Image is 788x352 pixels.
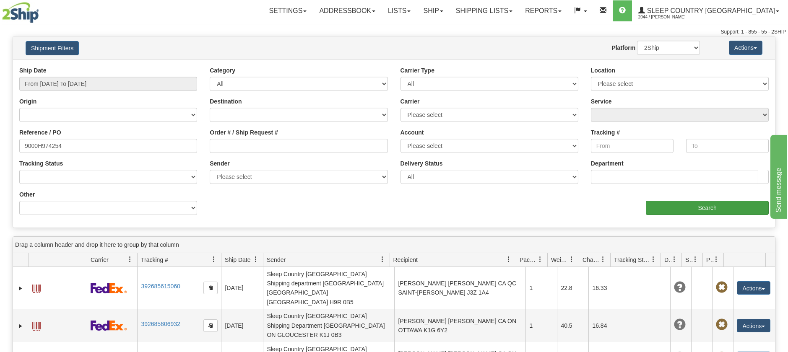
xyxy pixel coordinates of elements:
a: Settings [263,0,313,21]
a: Shipment Issues filter column settings [688,252,702,267]
label: Service [591,97,612,106]
img: logo2044.jpg [2,2,39,23]
a: Ship Date filter column settings [249,252,263,267]
label: Other [19,190,35,199]
a: Carrier filter column settings [123,252,137,267]
label: Ship Date [19,66,47,75]
td: 22.8 [557,267,588,309]
span: Ship Date [225,256,250,264]
a: Label [32,281,41,294]
td: [DATE] [221,309,263,342]
label: Order # / Ship Request # [210,128,278,137]
button: Copy to clipboard [203,319,218,332]
span: 2044 / [PERSON_NAME] [638,13,701,21]
td: Sleep Country [GEOGRAPHIC_DATA] Shipping Department [GEOGRAPHIC_DATA] ON GLOUCESTER K1J 0B3 [263,309,394,342]
a: Label [32,318,41,332]
span: Carrier [91,256,109,264]
a: Weight filter column settings [564,252,579,267]
iframe: chat widget [769,133,787,219]
input: To [686,139,769,153]
td: [DATE] [221,267,263,309]
span: Sleep Country [GEOGRAPHIC_DATA] [645,7,775,14]
span: Tracking # [141,256,168,264]
button: Copy to clipboard [203,282,218,294]
label: Delivery Status [401,159,443,168]
label: Origin [19,97,36,106]
div: Support: 1 - 855 - 55 - 2SHIP [2,28,786,36]
a: Delivery Status filter column settings [667,252,681,267]
a: Lists [382,0,417,21]
a: Addressbook [313,0,382,21]
label: Location [591,66,615,75]
a: Tracking Status filter column settings [646,252,661,267]
span: Unknown [674,282,686,293]
label: Platform [611,44,635,52]
span: Delivery Status [664,256,671,264]
button: Shipment Filters [26,41,79,55]
span: Pickup Not Assigned [716,282,728,293]
label: Account [401,128,424,137]
td: Sleep Country [GEOGRAPHIC_DATA] Shipping department [GEOGRAPHIC_DATA] [GEOGRAPHIC_DATA] [GEOGRAPH... [263,267,394,309]
label: Destination [210,97,242,106]
a: Reports [519,0,568,21]
a: Charge filter column settings [596,252,610,267]
span: Weight [551,256,569,264]
input: From [591,139,674,153]
div: Send message [6,5,78,15]
label: Tracking Status [19,159,63,168]
img: 2 - FedEx Express® [91,320,127,331]
input: Search [646,201,769,215]
a: Shipping lists [450,0,519,21]
a: 392685806932 [141,321,180,327]
td: 16.33 [588,267,620,309]
label: Carrier [401,97,420,106]
span: Recipient [393,256,418,264]
td: 40.5 [557,309,588,342]
span: Sender [267,256,286,264]
td: [PERSON_NAME] [PERSON_NAME] CA QC SAINT-[PERSON_NAME] J3Z 1A4 [394,267,525,309]
span: Tracking Status [614,256,650,264]
a: Expand [16,284,25,292]
span: Charge [583,256,600,264]
a: Recipient filter column settings [502,252,516,267]
a: Expand [16,322,25,330]
td: 1 [525,309,557,342]
label: Carrier Type [401,66,434,75]
td: 16.84 [588,309,620,342]
td: [PERSON_NAME] [PERSON_NAME] CA ON OTTAWA K1G 6Y2 [394,309,525,342]
label: Tracking # [591,128,620,137]
img: 2 - FedEx Express® [91,283,127,293]
a: Ship [417,0,449,21]
td: 1 [525,267,557,309]
label: Category [210,66,235,75]
span: Pickup Status [706,256,713,264]
a: Sender filter column settings [375,252,390,267]
a: 392685615060 [141,283,180,290]
button: Actions [729,41,762,55]
span: Packages [520,256,537,264]
div: grid grouping header [13,237,775,253]
span: Shipment Issues [685,256,692,264]
button: Actions [737,319,770,332]
a: Packages filter column settings [533,252,547,267]
button: Actions [737,281,770,295]
a: Tracking # filter column settings [207,252,221,267]
span: Unknown [674,319,686,331]
label: Reference / PO [19,128,61,137]
label: Department [591,159,624,168]
label: Sender [210,159,229,168]
span: Pickup Not Assigned [716,319,728,331]
a: Sleep Country [GEOGRAPHIC_DATA] 2044 / [PERSON_NAME] [632,0,785,21]
a: Pickup Status filter column settings [709,252,723,267]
